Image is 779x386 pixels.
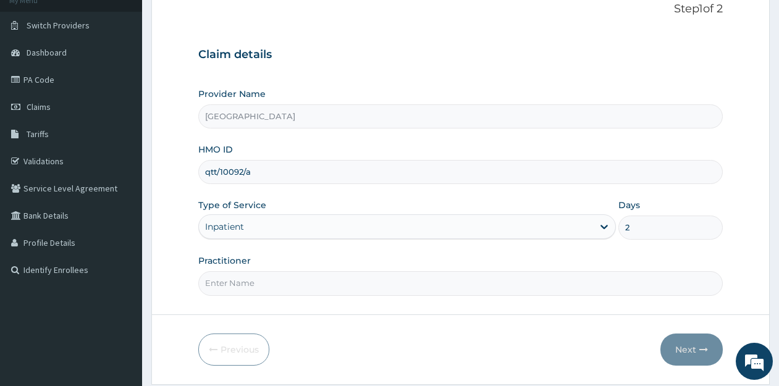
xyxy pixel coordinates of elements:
[660,334,723,366] button: Next
[27,20,90,31] span: Switch Providers
[205,220,244,233] div: Inpatient
[27,128,49,140] span: Tariffs
[6,256,235,299] textarea: Type your message and hit 'Enter'
[198,48,723,62] h3: Claim details
[198,254,251,267] label: Practitioner
[27,101,51,112] span: Claims
[72,115,171,240] span: We're online!
[618,199,640,211] label: Days
[198,271,723,295] input: Enter Name
[198,160,723,184] input: Enter HMO ID
[203,6,232,36] div: Minimize live chat window
[198,334,269,366] button: Previous
[198,2,723,16] p: Step 1 of 2
[64,69,208,85] div: Chat with us now
[198,143,233,156] label: HMO ID
[198,199,266,211] label: Type of Service
[23,62,50,93] img: d_794563401_company_1708531726252_794563401
[198,88,266,100] label: Provider Name
[27,47,67,58] span: Dashboard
